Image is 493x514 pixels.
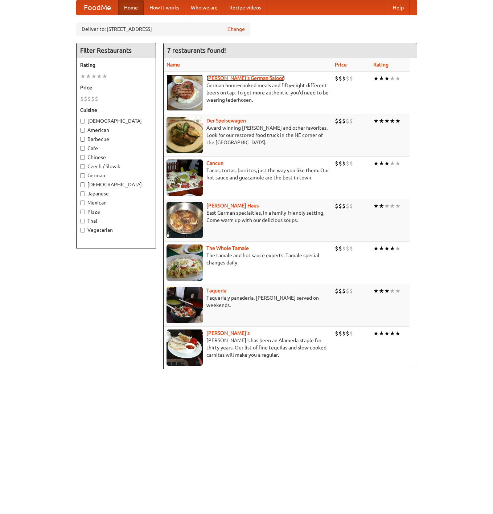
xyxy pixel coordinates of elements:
[384,202,390,210] li: ★
[77,0,118,15] a: FoodMe
[335,74,338,82] li: $
[80,181,152,188] label: [DEMOGRAPHIC_DATA]
[223,0,267,15] a: Recipe videos
[338,202,342,210] li: $
[384,244,390,252] li: ★
[384,287,390,295] li: ★
[390,287,395,295] li: ★
[338,117,342,125] li: $
[206,75,285,81] b: [PERSON_NAME]'s German Saloon
[80,84,152,91] h5: Price
[167,287,203,323] img: taqueria.jpg
[373,202,379,210] li: ★
[342,287,346,295] li: $
[335,287,338,295] li: $
[80,126,152,134] label: American
[395,74,400,82] li: ★
[206,203,259,209] b: [PERSON_NAME] Haus
[118,0,144,15] a: Home
[80,135,152,143] label: Barbecue
[342,329,346,337] li: $
[338,329,342,337] li: $
[91,95,95,103] li: $
[80,217,152,224] label: Thai
[80,146,85,151] input: Cafe
[379,159,384,167] li: ★
[338,159,342,167] li: $
[167,329,203,366] img: pedros.jpg
[80,190,152,197] label: Japanese
[349,329,353,337] li: $
[77,43,156,58] h4: Filter Restaurants
[80,219,85,223] input: Thai
[80,61,152,69] h5: Rating
[349,244,353,252] li: $
[80,199,152,206] label: Mexican
[390,117,395,125] li: ★
[379,117,384,125] li: ★
[335,329,338,337] li: $
[349,117,353,125] li: $
[80,95,84,103] li: $
[76,23,250,36] div: Deliver to: [STREET_ADDRESS]
[379,329,384,337] li: ★
[346,244,349,252] li: $
[80,137,85,142] input: Barbecue
[338,74,342,82] li: $
[167,209,329,224] p: East German specialties, in a family-friendly setting. Come warm up with our delicious soups.
[342,117,346,125] li: $
[373,329,379,337] li: ★
[80,154,152,161] label: Chinese
[167,74,203,111] img: esthers.jpg
[167,294,329,309] p: Taqueria y panaderia. [PERSON_NAME] served on weekends.
[384,329,390,337] li: ★
[342,202,346,210] li: $
[80,201,85,205] input: Mexican
[80,163,152,170] label: Czech / Slovak
[167,62,180,68] a: Name
[346,202,349,210] li: $
[373,287,379,295] li: ★
[379,74,384,82] li: ★
[384,159,390,167] li: ★
[87,95,91,103] li: $
[349,202,353,210] li: $
[144,0,185,15] a: How it works
[379,202,384,210] li: ★
[346,117,349,125] li: $
[373,244,379,252] li: ★
[96,72,102,80] li: ★
[185,0,223,15] a: Who we are
[338,244,342,252] li: $
[206,118,246,124] b: Der Speisewagen
[349,159,353,167] li: $
[335,117,338,125] li: $
[80,72,86,80] li: ★
[167,202,203,238] img: kohlhaus.jpg
[373,159,379,167] li: ★
[80,228,85,232] input: Vegetarian
[387,0,410,15] a: Help
[80,226,152,234] label: Vegetarian
[80,164,85,169] input: Czech / Slovak
[395,287,400,295] li: ★
[395,117,400,125] li: ★
[390,329,395,337] li: ★
[346,329,349,337] li: $
[95,95,98,103] li: $
[335,202,338,210] li: $
[84,95,87,103] li: $
[342,74,346,82] li: $
[395,329,400,337] li: ★
[346,159,349,167] li: $
[167,124,329,146] p: Award-winning [PERSON_NAME] and other favorites. Look for our restored food truck in the NE corne...
[390,159,395,167] li: ★
[167,244,203,281] img: wholetamale.jpg
[335,244,338,252] li: $
[80,155,85,160] input: Chinese
[167,82,329,104] p: German home-cooked meals and fifty-eight different beers on tap. To get more authentic, you'd nee...
[206,245,249,251] a: The Whole Tamale
[338,287,342,295] li: $
[80,117,152,125] label: [DEMOGRAPHIC_DATA]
